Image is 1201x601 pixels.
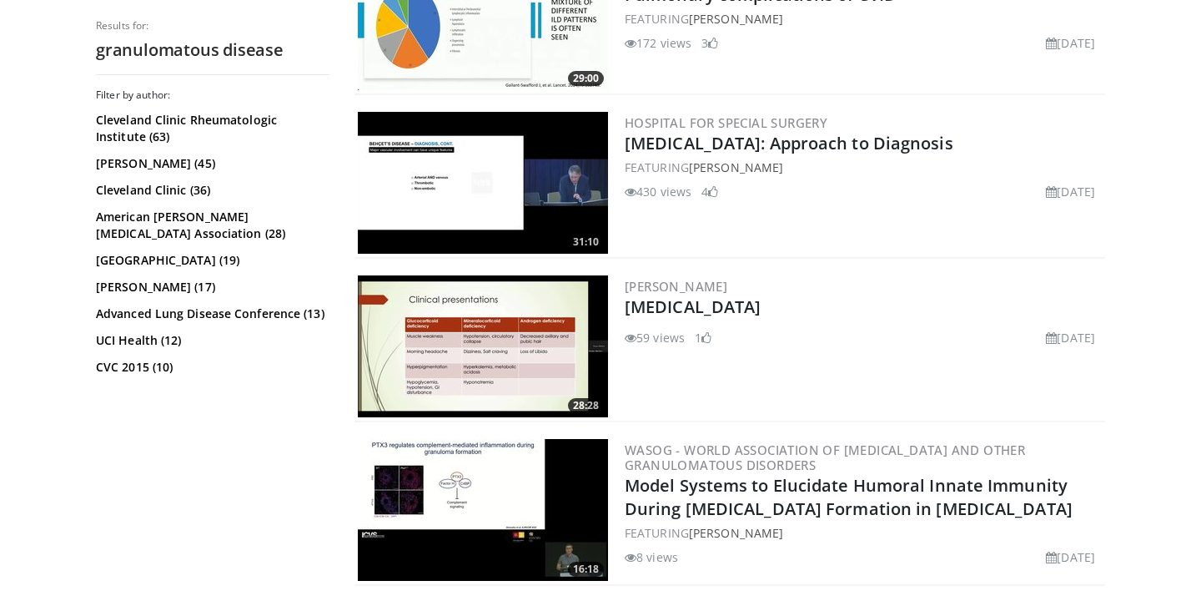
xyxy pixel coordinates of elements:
[689,159,783,175] a: [PERSON_NAME]
[96,39,329,61] h2: granulomatous disease
[96,332,325,349] a: UCI Health (12)
[1046,34,1095,52] li: [DATE]
[358,275,608,417] a: 28:28
[358,112,608,254] a: 31:10
[625,159,1102,176] div: FEATURING
[358,275,608,417] img: 40833be0-0b70-4df1-9363-78f0be5728fe.300x170_q85_crop-smart_upscale.jpg
[568,398,604,413] span: 28:28
[96,182,325,199] a: Cleveland Clinic (36)
[625,132,953,154] a: [MEDICAL_DATA]: Approach to Diagnosis
[625,329,685,346] li: 59 views
[358,439,608,581] a: 16:18
[358,112,608,254] img: d38b9704-250e-498a-a628-ff07362746d2.300x170_q85_crop-smart_upscale.jpg
[695,329,711,346] li: 1
[96,252,325,269] a: [GEOGRAPHIC_DATA] (19)
[625,474,1073,520] a: Model Systems to Elucidate Humoral Innate Immunity During [MEDICAL_DATA] Formation in [MEDICAL_DATA]
[96,359,325,376] a: CVC 2015 (10)
[568,235,604,250] span: 31:10
[96,209,325,242] a: American [PERSON_NAME][MEDICAL_DATA] Association (28)
[625,548,678,566] li: 8 views
[1046,548,1095,566] li: [DATE]
[96,19,329,33] p: Results for:
[96,112,325,145] a: Cleveland Clinic Rheumatologic Institute (63)
[568,71,604,86] span: 29:00
[625,278,727,295] a: [PERSON_NAME]
[96,155,325,172] a: [PERSON_NAME] (45)
[701,34,718,52] li: 3
[358,439,608,581] img: d0567d14-aac4-43e5-8c4d-c9efdfb0ebd2.300x170_q85_crop-smart_upscale.jpg
[1046,329,1095,346] li: [DATE]
[96,88,329,102] h3: Filter by author:
[625,295,761,318] a: [MEDICAL_DATA]
[1046,183,1095,200] li: [DATE]
[701,183,718,200] li: 4
[568,562,604,577] span: 16:18
[625,183,691,200] li: 430 views
[625,34,691,52] li: 172 views
[625,442,1025,473] a: WASOG - World Association of [MEDICAL_DATA] and Other Granulomatous Disorders
[625,114,827,131] a: Hospital for Special Surgery
[625,524,1102,542] div: FEATURING
[96,306,325,322] a: Advanced Lung Disease Conference (13)
[689,525,783,541] a: [PERSON_NAME]
[625,10,1102,28] div: FEATURING
[689,11,783,27] a: [PERSON_NAME]
[96,279,325,295] a: [PERSON_NAME] (17)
